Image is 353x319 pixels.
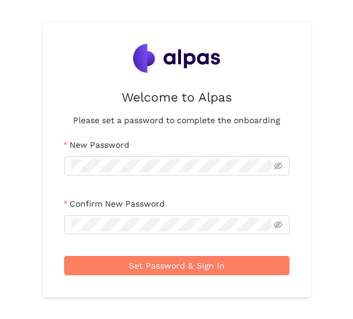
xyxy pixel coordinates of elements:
[71,218,271,231] input: Confirm New Password
[73,114,280,127] h4: Please set a password to complete the onboarding
[122,87,232,107] h2: Welcome to Alpas
[64,138,129,151] label: New Password
[133,44,221,73] img: Alpas Logo
[64,197,165,210] label: Confirm New Password
[71,159,271,172] input: New Password
[129,259,225,272] span: Set Password & Sign In
[274,162,282,170] span: eye-invisible
[64,256,289,275] button: Set Password & Sign In
[274,220,282,229] span: eye-invisible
